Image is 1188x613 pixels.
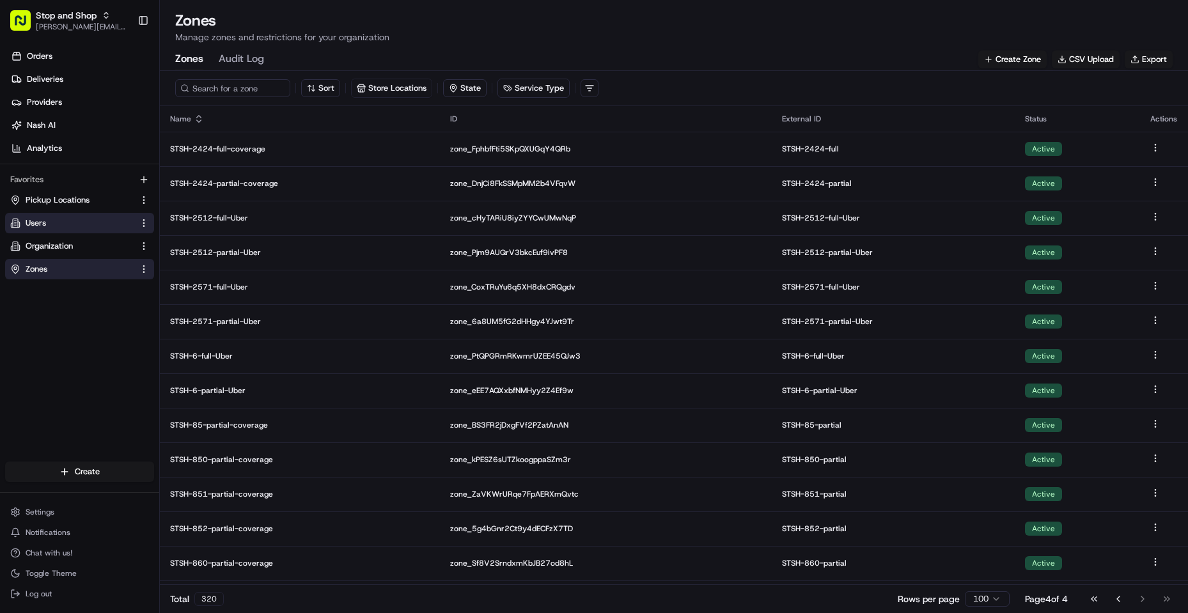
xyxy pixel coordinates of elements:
a: Organization [10,240,134,252]
p: STSH-2424-full-coverage [170,144,430,154]
button: Stop and Shop [36,9,97,22]
span: Analytics [27,143,62,154]
div: ID [450,114,762,124]
span: Nash AI [27,120,56,131]
button: Settings [5,503,154,521]
p: STSH-6-full-Uber [170,351,430,361]
a: Users [10,217,134,229]
button: Create [5,462,154,482]
button: Store Locations [351,79,432,98]
div: Active [1025,314,1062,329]
a: Pickup Locations [10,194,134,206]
button: Users [5,213,154,233]
span: Providers [27,97,62,108]
a: Nash AI [5,115,159,136]
div: 📗 [13,187,23,197]
span: Notifications [26,527,70,538]
span: Users [26,217,46,229]
p: zone_cHyTARiU8iyZYYCwUMwNqP [450,213,762,223]
h1: Zones [175,10,1173,31]
p: STSH-2571-partial-Uber [170,316,430,327]
p: STSH-6-full-Uber [782,351,1004,361]
p: STSH-850-partial [782,454,1004,465]
p: STSH-2424-partial [782,178,1004,189]
p: STSH-2512-partial-Uber [170,247,430,258]
p: zone_Pjm9AUQrV3bkcEuf9ivPF8 [450,247,762,258]
button: Service Type [498,79,569,97]
p: zone_kPESZ6sUTZkoogppaSZm3r [450,454,762,465]
button: Audit Log [219,49,264,70]
div: Page 4 of 4 [1025,593,1068,605]
a: 📗Knowledge Base [8,180,103,203]
p: Manage zones and restrictions for your organization [175,31,1173,43]
span: Pylon [127,217,155,226]
button: Create Zone [978,50,1047,68]
p: STSH-2424-full [782,144,1004,154]
p: STSH-2571-full-Uber [782,282,1004,292]
p: zone_eEE7AQXxbfNMHyy2Z4Ef9w [450,385,762,396]
p: STSH-851-partial [782,489,1004,499]
button: Export [1125,50,1173,68]
a: Powered byPylon [90,216,155,226]
span: Deliveries [27,74,63,85]
span: Settings [26,507,54,517]
button: Zones [5,259,154,279]
img: Nash [13,13,38,38]
div: We're available if you need us! [43,135,162,145]
button: Store Locations [352,79,432,97]
div: Total [170,592,224,606]
p: STSH-2571-full-Uber [170,282,430,292]
div: Active [1025,556,1062,570]
p: STSH-2512-full-Uber [782,213,1004,223]
button: Stop and Shop[PERSON_NAME][EMAIL_ADDRESS][DOMAIN_NAME] [5,5,132,36]
div: Active [1025,384,1062,398]
div: Status [1025,114,1130,124]
p: Rows per page [898,593,960,605]
div: Active [1025,522,1062,536]
div: Active [1025,176,1062,190]
p: STSH-850-partial-coverage [170,454,430,465]
span: Orders [27,50,52,62]
p: STSH-2424-partial-coverage [170,178,430,189]
div: Active [1025,418,1062,432]
img: 1736555255976-a54dd68f-1ca7-489b-9aae-adbdc363a1c4 [13,122,36,145]
a: Analytics [5,138,159,159]
div: 320 [194,592,224,606]
input: Search for a zone [175,79,290,97]
a: CSV Upload [1052,50,1120,68]
p: zone_FphbfFti5SKpQXUGqY4QRb [450,144,762,154]
button: Chat with us! [5,544,154,562]
p: zone_PtQPGRmRKwmrUZEE45QJw3 [450,351,762,361]
p: STSH-851-partial-coverage [170,489,430,499]
p: zone_5g4bGnr2Ct9y4dECFzX7TD [450,524,762,534]
p: zone_Sf8V2SrndxmKbJB27od8hL [450,558,762,568]
p: STSH-860-partial [782,558,1004,568]
div: Active [1025,211,1062,225]
p: STSH-860-partial-coverage [170,558,430,568]
p: STSH-6-partial-Uber [170,385,430,396]
a: Orders [5,46,159,66]
button: Pickup Locations [5,190,154,210]
p: STSH-2571-partial-Uber [782,316,1004,327]
button: [PERSON_NAME][EMAIL_ADDRESS][DOMAIN_NAME] [36,22,127,32]
p: zone_ZaVKWrURqe7FpAERXmQvtc [450,489,762,499]
a: Deliveries [5,69,159,89]
button: Start new chat [217,126,233,141]
span: API Documentation [121,185,205,198]
div: Name [170,114,430,124]
div: Favorites [5,169,154,190]
div: Active [1025,487,1062,501]
p: STSH-85-partial-coverage [170,420,430,430]
p: zone_DnjCi8FkSSMpMM2b4VFqvW [450,178,762,189]
span: Organization [26,240,73,252]
p: STSH-2512-full-Uber [170,213,430,223]
button: Notifications [5,524,154,541]
span: Chat with us! [26,548,72,558]
div: Active [1025,142,1062,156]
div: Active [1025,280,1062,294]
span: Knowledge Base [26,185,98,198]
div: Active [1025,349,1062,363]
a: Zones [10,263,134,275]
